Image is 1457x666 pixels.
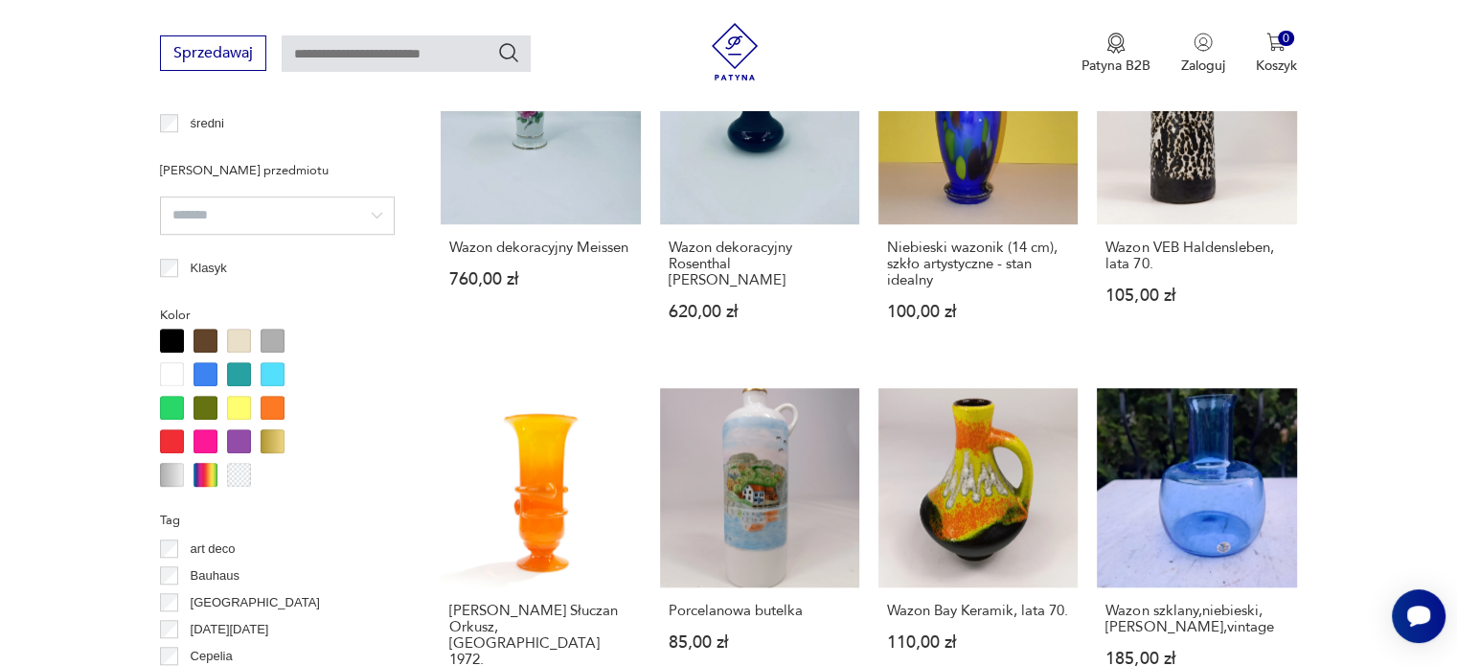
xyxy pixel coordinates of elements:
p: Klasyk [191,258,227,279]
a: Wazon dekoracyjny Rosenthal Tapio WirkkaleWazon dekoracyjny Rosenthal [PERSON_NAME]620,00 zł [660,25,859,357]
p: Patyna B2B [1081,57,1150,75]
p: 760,00 zł [449,271,631,287]
button: Szukaj [497,41,520,64]
h3: Wazon VEB Haldensleben, lata 70. [1105,240,1287,272]
h3: Porcelanowa butelka [669,603,851,619]
h3: Wazon dekoracyjny Meissen [449,240,631,256]
p: średni [191,113,224,134]
div: 0 [1278,31,1294,47]
p: Bauhaus [191,565,239,586]
h3: Wazon szklany,niebieski,[PERSON_NAME],vintage [1105,603,1287,635]
button: Zaloguj [1181,33,1225,75]
p: Tag [160,510,395,531]
p: 85,00 zł [669,634,851,651]
a: Ikona medaluPatyna B2B [1081,33,1150,75]
p: art deco [191,539,236,560]
a: Wazon dekoracyjny MeissenWazon dekoracyjny Meissen760,00 zł [441,25,640,357]
img: Ikona koszyka [1266,33,1286,52]
p: [PERSON_NAME] przedmiotu [160,160,395,181]
h3: Wazon Bay Keramik, lata 70. [887,603,1069,619]
h3: Niebieski wazonik (14 cm), szkło artystyczne - stan idealny [887,240,1069,288]
p: 110,00 zł [887,634,1069,651]
button: 0Koszyk [1256,33,1297,75]
img: Patyna - sklep z meblami i dekoracjami vintage [706,23,763,80]
p: [GEOGRAPHIC_DATA] [191,592,320,613]
p: Koszyk [1256,57,1297,75]
img: Ikona medalu [1106,33,1126,54]
h3: Wazon dekoracyjny Rosenthal [PERSON_NAME] [669,240,851,288]
p: 100,00 zł [887,304,1069,320]
p: Zaloguj [1181,57,1225,75]
p: Kolor [160,305,395,326]
p: 105,00 zł [1105,287,1287,304]
p: 620,00 zł [669,304,851,320]
a: Sprzedawaj [160,48,266,61]
iframe: Smartsupp widget button [1392,589,1446,643]
img: Ikonka użytkownika [1194,33,1213,52]
a: Niebieski wazonik (14 cm), szkło artystyczne - stan idealnyNiebieski wazonik (14 cm), szkło artys... [878,25,1078,357]
a: Wazon VEB Haldensleben, lata 70.Wazon VEB Haldensleben, lata 70.105,00 zł [1097,25,1296,357]
button: Sprzedawaj [160,35,266,71]
button: Patyna B2B [1081,33,1150,75]
p: [DATE][DATE] [191,619,269,640]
